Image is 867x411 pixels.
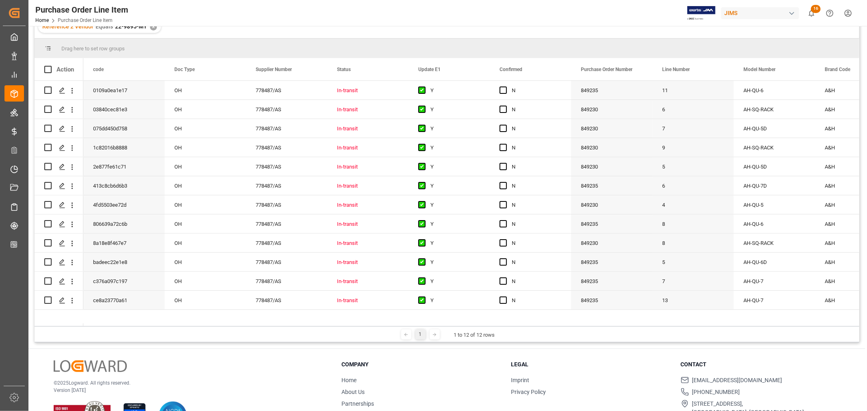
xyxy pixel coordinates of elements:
div: 413c8cb6d6b3 [83,176,165,195]
span: code [93,67,104,72]
a: Partnerships [341,400,374,407]
div: 778487/AS [246,138,327,157]
div: 8a18e8f467e7 [83,234,165,252]
div: OH [165,100,246,119]
div: N [512,119,561,138]
div: N [512,272,561,291]
div: 778487/AS [246,291,327,309]
div: Y [430,119,480,138]
div: Action [56,66,74,73]
div: In-transit [337,177,399,195]
div: Y [430,158,480,176]
h3: Legal [511,360,670,369]
span: 16 [811,5,821,13]
div: AH-QU-6 [734,81,815,100]
div: OH [165,138,246,157]
div: 778487/AS [246,119,327,138]
div: 03840cec81e3 [83,100,165,119]
div: AH-QU-5 [734,195,815,214]
span: Purchase Order Number [581,67,632,72]
div: 778487/AS [246,272,327,290]
div: 778487/AS [246,81,327,100]
div: 9 [652,138,734,157]
div: In-transit [337,291,399,310]
div: Y [430,81,480,100]
img: Exertis%20JAM%20-%20Email%20Logo.jpg_1722504956.jpg [687,6,715,20]
div: In-transit [337,234,399,253]
span: [EMAIL_ADDRESS][DOMAIN_NAME] [692,376,782,385]
div: In-transit [337,119,399,138]
div: OH [165,176,246,195]
p: Version [DATE] [54,387,321,394]
div: 1c82016b8888 [83,138,165,157]
div: Press SPACE to select this row. [35,234,83,253]
div: OH [165,253,246,271]
div: Press SPACE to select this row. [35,119,83,138]
p: © 2025 Logward. All rights reserved. [54,379,321,387]
a: Imprint [511,377,529,383]
div: Y [430,177,480,195]
div: OH [165,157,246,176]
div: AH-QU-7 [734,272,815,290]
span: Model Number [743,67,776,72]
span: Doc Type [174,67,195,72]
div: 849230 [571,234,652,252]
div: AH-SQ-RACK [734,100,815,119]
div: 7 [652,119,734,138]
button: show 16 new notifications [802,4,821,22]
div: 2e877fe61c71 [83,157,165,176]
a: Privacy Policy [511,389,546,395]
div: OH [165,214,246,233]
div: N [512,158,561,176]
a: Home [341,377,356,383]
div: 849235 [571,272,652,290]
div: 849230 [571,138,652,157]
button: Help Center [821,4,839,22]
div: 1 to 12 of 12 rows [454,331,495,339]
div: 849235 [571,291,652,309]
div: 5 [652,157,734,176]
div: N [512,291,561,310]
div: badeec22e1e8 [83,253,165,271]
div: 849230 [571,157,652,176]
div: N [512,215,561,234]
div: ce8a23770a61 [83,291,165,309]
div: 849230 [571,100,652,119]
span: Supplier Number [256,67,292,72]
div: Press SPACE to select this row. [35,100,83,119]
div: Press SPACE to select this row. [35,157,83,176]
span: Status [337,67,351,72]
div: N [512,138,561,157]
div: Y [430,138,480,157]
div: In-transit [337,81,399,100]
div: Press SPACE to select this row. [35,214,83,234]
div: Y [430,291,480,310]
div: 849235 [571,176,652,195]
span: Equals [96,23,113,30]
div: In-transit [337,158,399,176]
div: Press SPACE to select this row. [35,81,83,100]
div: Y [430,234,480,253]
div: Press SPACE to select this row. [35,253,83,272]
div: In-transit [337,215,399,234]
div: N [512,81,561,100]
div: 849235 [571,253,652,271]
div: 849230 [571,195,652,214]
div: 778487/AS [246,100,327,119]
div: AH-QU-6 [734,214,815,233]
div: Y [430,196,480,214]
div: 6 [652,100,734,119]
div: 849235 [571,81,652,100]
div: AH-QU-5D [734,119,815,138]
div: Purchase Order Line Item [35,4,128,16]
div: In-transit [337,272,399,291]
h3: Company [341,360,501,369]
span: Brand Code [825,67,850,72]
div: OH [165,81,246,100]
span: 22-9895-MY [115,23,147,30]
div: 0109a0ea1e17 [83,81,165,100]
div: In-transit [337,196,399,214]
div: AH-QU-7D [734,176,815,195]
